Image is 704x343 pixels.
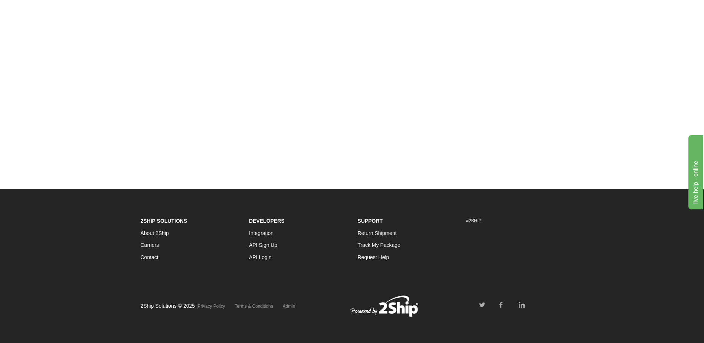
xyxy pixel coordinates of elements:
a: Contact [141,254,158,260]
a: Track My Package [358,242,400,248]
iframe: chat widget [687,134,703,209]
a: Request Help [358,254,389,260]
a: Admin [283,304,295,309]
a: API Sign Up [249,242,277,248]
strong: 2Ship Solutions [141,218,187,224]
a: About 2Ship [141,230,169,236]
a: Carriers [141,242,159,248]
div: live help - online [6,4,69,13]
strong: Support [358,218,383,224]
a: Privacy Policy [198,304,225,309]
a: Integration [249,230,274,236]
h6: #2SHIP [466,219,564,223]
a: API Login [249,254,272,260]
strong: Developers [249,218,285,224]
span: 2Ship Solutions © 2025 | [141,303,225,309]
a: Terms & Conditions [235,304,273,309]
a: Return Shipment [358,230,397,236]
